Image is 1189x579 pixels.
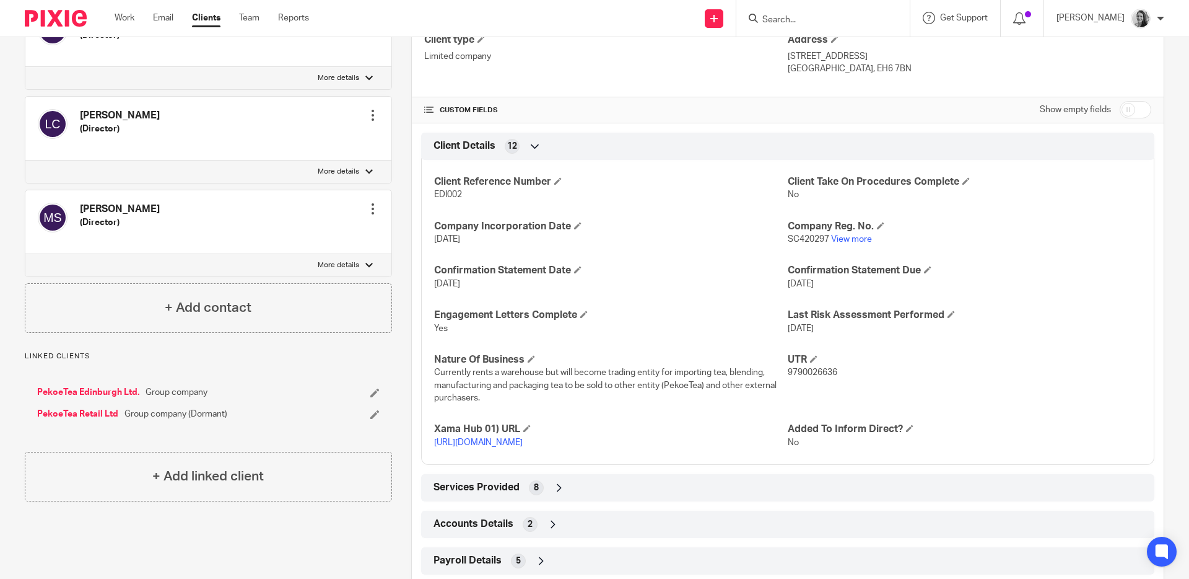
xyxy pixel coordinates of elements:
span: Currently rents a warehouse but will become trading entity for importing tea, blending, manufactu... [434,368,777,402]
p: Limited company [424,50,788,63]
img: Pixie [25,10,87,27]
span: No [788,190,799,199]
p: Linked clients [25,351,392,361]
h4: Client Reference Number [434,175,788,188]
h4: Client Take On Procedures Complete [788,175,1141,188]
a: PekoeTea Edinburgh Ltd. [37,386,139,399]
span: No [788,438,799,447]
h4: Company Incorporation Date [434,220,788,233]
h4: Confirmation Statement Due [788,264,1141,277]
h4: Xama Hub 01) URL [434,423,788,436]
h4: [PERSON_NAME] [80,109,160,122]
span: Group company (Dormant) [124,408,227,420]
span: [DATE] [788,324,814,333]
h4: + Add contact [165,298,251,317]
h4: Company Reg. No. [788,220,1141,233]
span: [DATE] [788,280,814,288]
label: Show empty fields [1040,104,1111,116]
span: Group company [146,386,207,399]
span: Services Provided [433,481,520,494]
span: Client Details [433,139,495,152]
h4: Confirmation Statement Date [434,264,788,277]
p: More details [318,167,359,177]
span: 9790026636 [788,368,837,377]
h4: Client type [424,33,788,46]
span: Get Support [940,14,988,22]
img: IMG-0056.JPG [1131,9,1151,29]
p: [STREET_ADDRESS] [788,50,1151,63]
a: Reports [278,12,309,24]
img: svg%3E [38,109,68,139]
p: More details [318,260,359,270]
h4: CUSTOM FIELDS [424,105,788,115]
h4: Address [788,33,1151,46]
a: [URL][DOMAIN_NAME] [434,438,523,447]
p: More details [318,73,359,83]
span: EDI002 [434,190,462,199]
a: Email [153,12,173,24]
span: Accounts Details [433,518,513,531]
span: 2 [528,518,533,531]
span: Payroll Details [433,554,502,567]
span: 5 [516,555,521,567]
span: [DATE] [434,235,460,244]
a: Team [239,12,259,24]
h4: Added To Inform Direct? [788,423,1141,436]
span: Yes [434,324,448,333]
h4: UTR [788,353,1141,366]
a: Clients [192,12,220,24]
a: Work [115,12,134,24]
h4: [PERSON_NAME] [80,203,160,216]
a: View more [831,235,872,244]
span: SC420297 [788,235,829,244]
span: 8 [534,482,539,494]
span: 12 [507,140,517,152]
span: [DATE] [434,280,460,288]
p: [PERSON_NAME] [1056,12,1125,24]
h4: Nature Of Business [434,353,788,366]
h5: (Director) [80,123,160,135]
h4: + Add linked client [152,467,264,486]
p: [GEOGRAPHIC_DATA], EH6 7BN [788,63,1151,75]
input: Search [761,15,873,26]
a: PekoeTea Retail Ltd [37,408,118,420]
h4: Engagement Letters Complete [434,309,788,322]
h5: (Director) [80,216,160,229]
img: svg%3E [38,203,68,232]
h4: Last Risk Assessment Performed [788,309,1141,322]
